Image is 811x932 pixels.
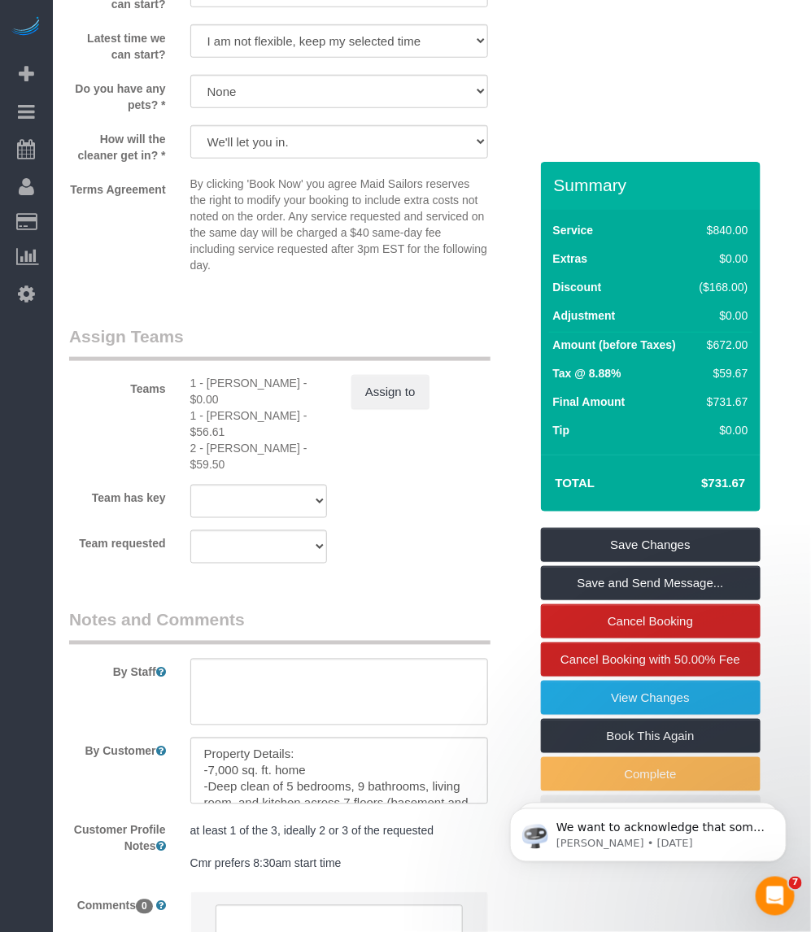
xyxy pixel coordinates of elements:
a: Save Changes [541,528,761,562]
span: 7 [789,877,802,890]
label: Service [553,222,594,238]
div: $672.00 [695,337,748,353]
label: By Staff [57,659,178,681]
pre: at least 1 of the 3, ideally 2 or 3 of the requested Cmr prefers 8:30am start time [190,823,488,872]
legend: Notes and Comments [69,608,491,645]
button: Assign to [351,375,429,409]
h3: Summary [554,176,752,194]
strong: Total [556,476,595,490]
legend: Assign Teams [69,324,491,361]
div: 3.5 hours x $17.00/hour [190,440,327,473]
label: Teams [57,375,178,397]
div: $0.00 [695,422,748,438]
img: Automaid Logo [10,16,42,39]
a: Cancel Booking with 50.00% Fee [541,642,761,677]
label: Comments [57,892,178,914]
label: Discount [553,279,602,295]
label: Terms Agreement [57,176,178,198]
label: Final Amount [553,394,626,410]
a: Cancel Booking [541,604,761,638]
label: By Customer [57,738,178,760]
span: 0 [136,899,153,914]
label: Team requested [57,530,178,552]
a: View Changes [541,681,761,715]
span: Cancel Booking with 50.00% Fee [560,652,740,666]
div: $0.00 [695,250,748,267]
div: 3.33 hours x $17.00/hour [190,407,327,440]
div: $731.67 [695,394,748,410]
div: $840.00 [695,222,748,238]
label: Adjustment [553,307,616,324]
label: Extras [553,250,588,267]
div: $0.00 [695,307,748,324]
label: Team has key [57,485,178,507]
label: Latest time we can start? [57,24,178,63]
label: How will the cleaner get in? * [57,125,178,163]
label: Tip [553,422,570,438]
div: $59.67 [695,365,748,381]
div: 0 hours x $17.00/hour [190,375,327,407]
iframe: Intercom notifications message [486,774,811,888]
label: Amount (before Taxes) [553,337,676,353]
p: Message from Ellie, sent 4d ago [71,63,281,77]
p: By clicking 'Book Now' you agree Maid Sailors reserves the right to modify your booking to includ... [190,176,488,273]
label: Customer Profile Notes [57,817,178,855]
a: Save and Send Message... [541,566,761,600]
a: Book This Again [541,719,761,753]
div: ($168.00) [695,279,748,295]
label: Tax @ 8.88% [553,365,621,381]
iframe: Intercom live chat [756,877,795,916]
span: We want to acknowledge that some users may be experiencing lag or slower performance in our softw... [71,47,280,270]
label: Do you have any pets? * [57,75,178,113]
h4: $731.67 [652,477,745,490]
